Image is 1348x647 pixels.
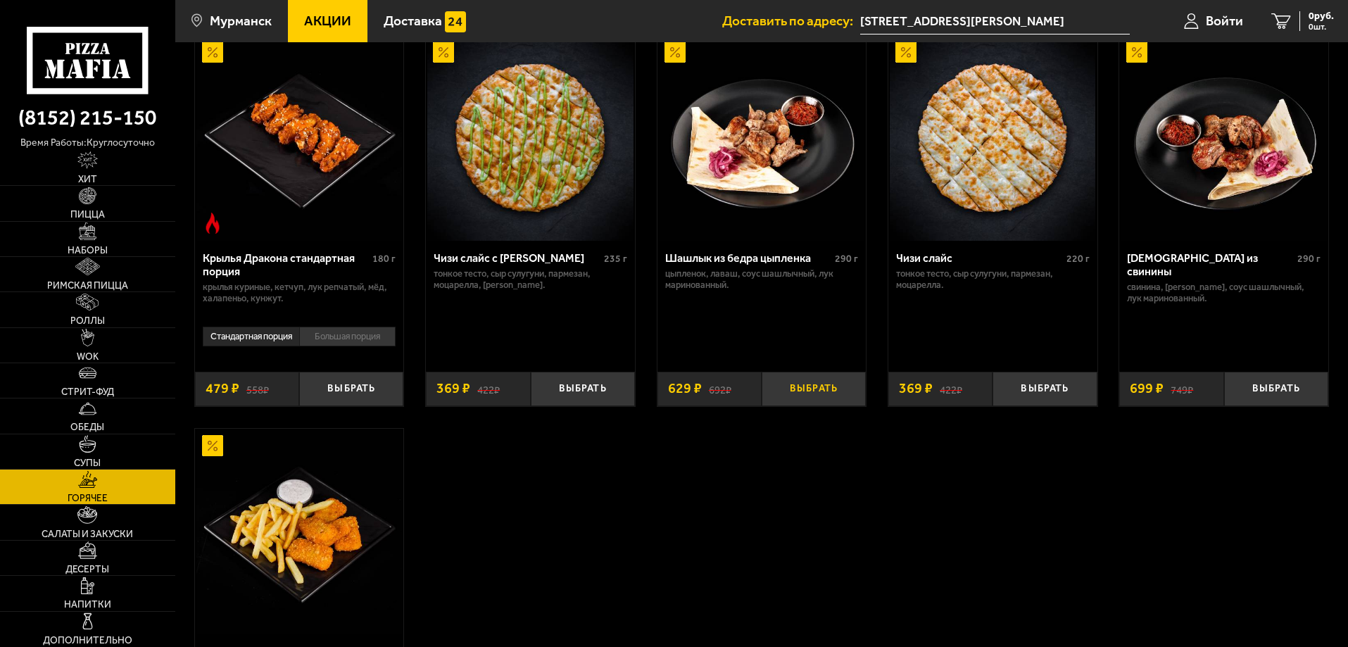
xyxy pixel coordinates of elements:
a: АкционныйШашлык из свинины [1119,35,1328,241]
span: 369 ₽ [899,382,933,396]
span: Доставка [384,14,442,27]
p: цыпленок, лаваш, соус шашлычный, лук маринованный. [665,268,859,291]
button: Выбрать [1224,372,1328,406]
span: Супы [74,458,101,468]
span: Пицца [70,210,105,220]
span: 0 шт. [1309,23,1334,31]
span: Десерты [65,565,109,574]
s: 422 ₽ [477,382,500,396]
a: АкционныйЧизи слайс [888,35,1097,241]
img: Шашлык из бедра цыпленка [659,35,864,241]
input: Ваш адрес доставки [860,8,1130,34]
div: Чизи слайс с [PERSON_NAME] [434,251,600,265]
a: АкционныйЧизи слайс с соусом Ранч [426,35,635,241]
img: Акционный [202,435,223,456]
span: 0 руб. [1309,11,1334,21]
a: АкционныйШашлык из бедра цыпленка [657,35,867,241]
span: 699 ₽ [1130,382,1164,396]
div: Чизи слайс [896,251,1063,265]
s: 749 ₽ [1171,382,1193,396]
span: 180 г [372,253,396,265]
span: 629 ₽ [668,382,702,396]
button: Выбрать [531,372,635,406]
span: Доставить по адресу: [722,14,860,27]
span: Дополнительно [43,636,132,646]
span: Напитки [64,600,111,610]
img: Острое блюдо [202,213,223,234]
div: [DEMOGRAPHIC_DATA] из свинины [1127,251,1294,278]
div: Крылья Дракона стандартная порция [203,251,370,278]
div: 0 [195,322,404,361]
img: Акционный [202,42,223,63]
span: 235 г [604,253,627,265]
button: Выбрать [299,372,403,406]
span: Римская пицца [47,281,128,291]
s: 558 ₽ [246,382,269,396]
span: 369 ₽ [436,382,470,396]
s: 692 ₽ [709,382,731,396]
span: WOK [77,352,99,362]
img: 15daf4d41897b9f0e9f617042186c801.svg [445,11,466,32]
span: Обеды [70,422,104,432]
span: Хит [78,175,97,184]
img: Акционный [664,42,686,63]
p: тонкое тесто, сыр сулугуни, пармезан, моцарелла. [896,268,1090,291]
span: Салаты и закуски [42,529,133,539]
span: Горячее [68,494,108,503]
p: свинина, [PERSON_NAME], соус шашлычный, лук маринованный. [1127,282,1321,304]
span: Мурманск [210,14,272,27]
p: тонкое тесто, сыр сулугуни, пармезан, моцарелла, [PERSON_NAME]. [434,268,627,291]
span: Роллы [70,316,105,326]
span: 290 г [835,253,858,265]
img: Шашлык из свинины [1121,35,1327,241]
li: Стандартная порция [203,327,299,346]
a: АкционныйФиш-н-чипс [195,429,404,634]
img: Крылья Дракона стандартная порция [196,35,402,241]
span: Стрит-фуд [61,387,114,397]
img: Чизи слайс [890,35,1095,241]
img: Акционный [1126,42,1147,63]
s: 422 ₽ [940,382,962,396]
span: 290 г [1297,253,1321,265]
img: Акционный [895,42,916,63]
img: Фиш-н-чипс [196,429,402,634]
img: Чизи слайс с соусом Ранч [427,35,633,241]
p: крылья куриные, кетчуп, лук репчатый, мёд, халапеньо, кунжут. [203,282,396,304]
span: Акции [304,14,351,27]
button: Выбрать [993,372,1097,406]
li: Большая порция [299,327,396,346]
span: Наборы [68,246,108,256]
img: Акционный [433,42,454,63]
span: Войти [1206,14,1243,27]
span: 479 ₽ [206,382,239,396]
div: Шашлык из бедра цыпленка [665,251,832,265]
a: АкционныйОстрое блюдоКрылья Дракона стандартная порция [195,35,404,241]
span: 220 г [1066,253,1090,265]
button: Выбрать [762,372,866,406]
